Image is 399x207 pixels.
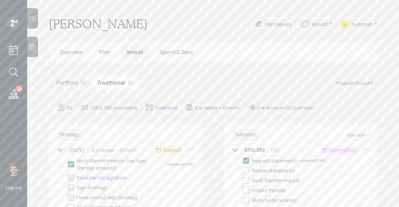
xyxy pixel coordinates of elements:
[5,184,22,191] div: Log out
[336,79,377,86] div: Propose Account +
[57,129,82,140] h6: Strategy
[257,104,314,111] div: Link Account to Custodian
[128,79,133,86] div: $0
[66,104,72,111] div: $0
[252,157,297,164] div: Request statements
[351,20,373,28] div: Kustomer
[77,174,127,181] div: Send plan for signature
[16,85,22,92] div: 3
[99,48,110,56] span: Plan
[97,80,125,86] h5: Traditional
[329,147,356,153] div: Awaiting Docs
[195,104,239,111] div: 6 yr ladder • Growth
[60,48,83,56] span: Overview
[159,48,193,56] span: Spend & Save
[7,162,20,176] img: eric-schwartz-headshot.png
[252,187,286,194] div: Initiate Transfer
[347,132,369,138] div: Add new +
[232,129,258,140] h6: Transfers
[77,157,164,171] div: Verify Plan Information (tax type, Transfer amounts)
[77,184,107,191] div: Sign Strategy
[166,162,194,167] div: completed [DATE]
[92,146,136,154] div: 6 yr ladder • Growth
[244,147,265,153] h6: $312,389
[90,104,137,111] div: +$312,389 processing
[312,20,328,28] div: Altruist
[80,79,86,86] div: $0
[163,147,180,153] div: Proposed
[252,196,297,204] div: Verify funds received
[56,80,78,86] h5: Portfolio
[49,16,148,31] h1: [PERSON_NAME]
[155,104,177,111] div: Traditional
[69,146,84,154] div: [DATE]
[252,177,300,184] div: Send Transfer request
[77,194,137,201] div: Have client(s) sign Strategy
[270,146,279,154] div: TSP
[299,158,327,163] div: completed [DATE]
[265,20,292,28] div: Plan Delivery
[127,48,143,56] span: Invest
[252,167,294,174] div: Review statements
